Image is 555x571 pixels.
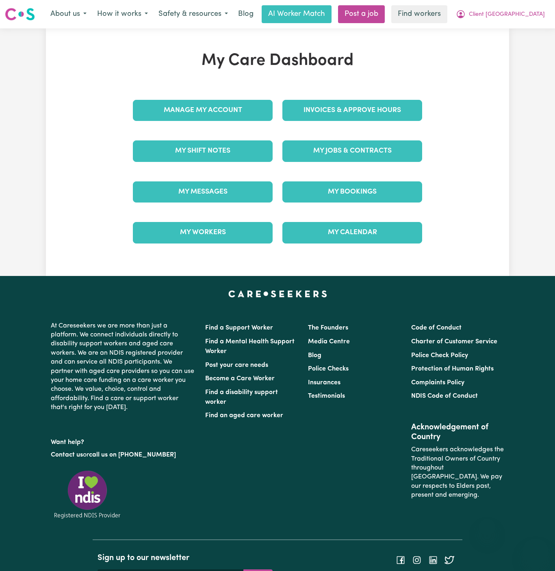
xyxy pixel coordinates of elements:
p: or [51,447,195,463]
a: Police Checks [308,366,349,372]
img: Careseekers logo [5,7,35,22]
a: Invoices & Approve Hours [282,100,422,121]
p: Careseekers acknowledges the Traditional Owners of Country throughout [GEOGRAPHIC_DATA]. We pay o... [411,442,504,503]
a: My Messages [133,181,273,203]
a: AI Worker Match [262,5,332,23]
a: NDIS Code of Conduct [411,393,478,399]
img: Registered NDIS provider [51,469,124,520]
a: Find an aged care worker [205,412,283,419]
a: Blog [233,5,258,23]
a: Contact us [51,452,83,458]
a: Charter of Customer Service [411,338,497,345]
a: Careseekers logo [5,5,35,24]
a: Protection of Human Rights [411,366,494,372]
iframe: Button to launch messaging window [522,539,548,565]
a: Insurances [308,379,340,386]
button: About us [45,6,92,23]
span: Client [GEOGRAPHIC_DATA] [469,10,545,19]
a: The Founders [308,325,348,331]
a: Follow Careseekers on LinkedIn [428,557,438,563]
a: Find a disability support worker [205,389,278,405]
a: Follow Careseekers on Facebook [396,557,405,563]
h1: My Care Dashboard [128,51,427,71]
button: My Account [451,6,550,23]
iframe: Close message [479,519,495,535]
a: Become a Care Worker [205,375,275,382]
button: Safety & resources [153,6,233,23]
a: My Shift Notes [133,140,273,162]
a: My Workers [133,222,273,243]
a: Follow Careseekers on Instagram [412,557,422,563]
a: My Jobs & Contracts [282,140,422,162]
a: Find workers [391,5,447,23]
button: How it works [92,6,153,23]
h2: Acknowledgement of Country [411,422,504,442]
a: Find a Support Worker [205,325,273,331]
a: Careseekers home page [228,291,327,297]
a: Testimonials [308,393,345,399]
a: Post a job [338,5,385,23]
a: Media Centre [308,338,350,345]
a: Follow Careseekers on Twitter [444,557,454,563]
h2: Sign up to our newsletter [98,553,273,563]
a: call us on [PHONE_NUMBER] [89,452,176,458]
a: Post your care needs [205,362,268,368]
p: At Careseekers we are more than just a platform. We connect individuals directly to disability su... [51,318,195,416]
a: Manage My Account [133,100,273,121]
a: Blog [308,352,321,359]
a: My Bookings [282,181,422,203]
a: Complaints Policy [411,379,464,386]
a: My Calendar [282,222,422,243]
a: Find a Mental Health Support Worker [205,338,295,355]
p: Want help? [51,435,195,447]
a: Police Check Policy [411,352,468,359]
a: Code of Conduct [411,325,462,331]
